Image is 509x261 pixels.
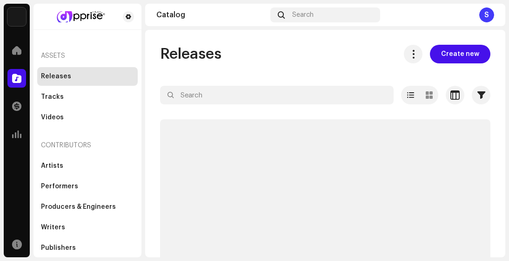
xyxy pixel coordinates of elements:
span: Create new [441,45,479,63]
re-m-nav-item: Producers & Engineers [37,198,138,216]
span: Search [292,11,314,19]
div: Releases [41,73,71,80]
img: 9735bdd7-cfd5-46c3-b821-837d9d3475c2 [41,11,119,22]
re-a-nav-header: Contributors [37,134,138,157]
div: Producers & Engineers [41,203,116,211]
re-m-nav-item: Writers [37,218,138,237]
div: Tracks [41,93,64,101]
span: Releases [160,45,221,63]
input: Search [160,86,394,104]
re-m-nav-item: Performers [37,177,138,196]
re-m-nav-item: Videos [37,108,138,127]
re-m-nav-item: Tracks [37,88,138,106]
div: Videos [41,114,64,121]
button: Create new [430,45,490,63]
re-m-nav-item: Releases [37,67,138,86]
div: Publishers [41,244,76,252]
re-m-nav-item: Artists [37,157,138,175]
div: Performers [41,183,78,190]
re-m-nav-item: Publishers [37,239,138,257]
div: Writers [41,224,65,231]
div: Artists [41,162,63,170]
img: 1c16f3de-5afb-4452-805d-3f3454e20b1b [7,7,26,26]
div: S [479,7,494,22]
div: Catalog [156,11,267,19]
re-a-nav-header: Assets [37,45,138,67]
